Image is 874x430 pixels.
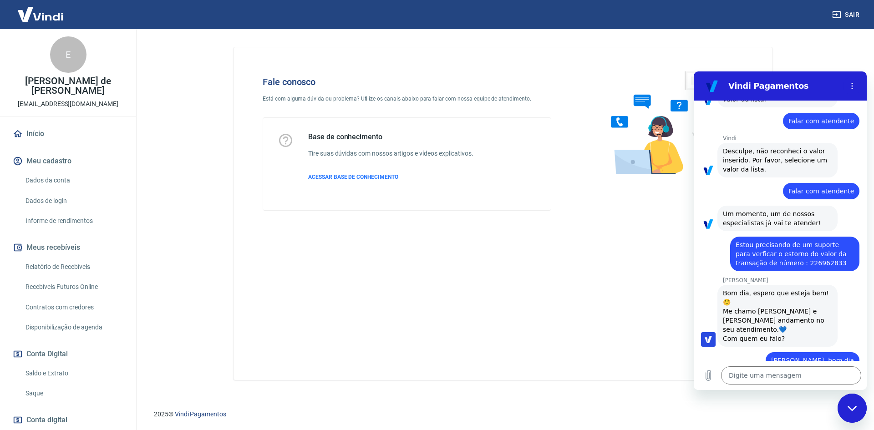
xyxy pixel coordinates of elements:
p: [EMAIL_ADDRESS][DOMAIN_NAME] [18,99,118,109]
a: Saque [22,384,125,403]
p: 2025 © [154,410,852,419]
h6: Tire suas dúvidas com nossos artigos e vídeos explicativos. [308,149,473,158]
a: Vindi Pagamentos [175,410,226,418]
p: [PERSON_NAME] de [PERSON_NAME] [7,76,129,96]
a: Informe de rendimentos [22,212,125,230]
p: Está com alguma dúvida ou problema? Utilize os canais abaixo para falar com nossa equipe de atend... [263,95,551,103]
a: Disponibilização de agenda [22,318,125,337]
button: Conta Digital [11,344,125,364]
a: ACESSAR BASE DE CONHECIMENTO [308,173,473,181]
div: E [50,36,86,73]
a: Recebíveis Futuros Online [22,278,125,296]
h5: Base de conhecimento [308,132,473,142]
span: ACESSAR BASE DE CONHECIMENTO [308,174,398,180]
button: Sair [830,6,863,23]
button: Meu cadastro [11,151,125,171]
a: Contratos com credores [22,298,125,317]
a: Conta digital [11,410,125,430]
iframe: Botão para abrir a janela de mensagens, conversa em andamento [838,394,867,423]
a: Início [11,124,125,144]
a: Dados de login [22,192,125,210]
a: Dados da conta [22,171,125,190]
a: Relatório de Recebíveis [22,258,125,276]
h4: Fale conosco [263,76,551,87]
a: Saldo e Extrato [22,364,125,383]
button: Meus recebíveis [11,238,125,258]
img: Vindi [11,0,70,28]
img: Fale conosco [593,62,731,183]
iframe: Janela de mensagens [694,71,867,390]
span: Conta digital [26,414,67,426]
